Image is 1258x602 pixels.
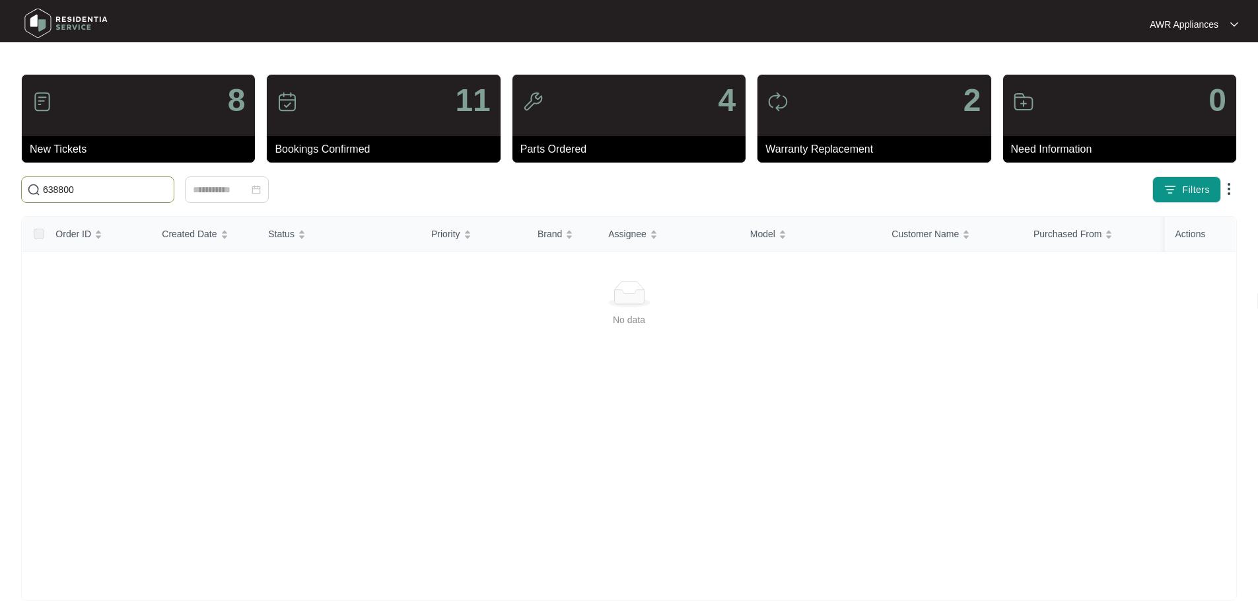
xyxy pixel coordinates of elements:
p: Warranty Replacement [765,141,991,157]
span: Created Date [162,227,217,241]
p: 2 [963,85,981,116]
img: icon [32,91,53,112]
img: filter icon [1164,183,1177,196]
p: Need Information [1011,141,1236,157]
p: New Tickets [30,141,255,157]
th: Purchased From [1023,217,1165,252]
img: icon [277,91,298,112]
p: 4 [718,85,736,116]
p: 8 [228,85,246,116]
img: icon [522,91,543,112]
span: Purchased From [1033,227,1101,241]
span: Priority [431,227,460,241]
img: dropdown arrow [1221,181,1237,197]
th: Customer Name [881,217,1023,252]
th: Priority [421,217,527,252]
div: No data [38,313,1220,327]
img: search-icon [27,183,40,196]
th: Brand [527,217,598,252]
th: Actions [1165,217,1236,252]
th: Model [740,217,882,252]
th: Assignee [598,217,740,252]
img: icon [1013,91,1034,112]
th: Created Date [151,217,258,252]
span: Order ID [55,227,91,241]
span: Assignee [608,227,646,241]
img: residentia service logo [20,3,112,43]
span: Filters [1182,183,1210,197]
th: Order ID [45,217,151,252]
p: Parts Ordered [520,141,746,157]
input: Search by Order Id, Assignee Name, Customer Name, Brand and Model [43,182,168,197]
img: icon [767,91,788,112]
p: 11 [455,85,490,116]
th: Status [258,217,421,252]
span: Status [268,227,295,241]
button: filter iconFilters [1152,176,1221,203]
p: AWR Appliances [1150,18,1218,31]
p: 0 [1208,85,1226,116]
img: dropdown arrow [1230,21,1238,28]
span: Model [750,227,775,241]
span: Customer Name [891,227,959,241]
span: Brand [538,227,562,241]
p: Bookings Confirmed [275,141,500,157]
